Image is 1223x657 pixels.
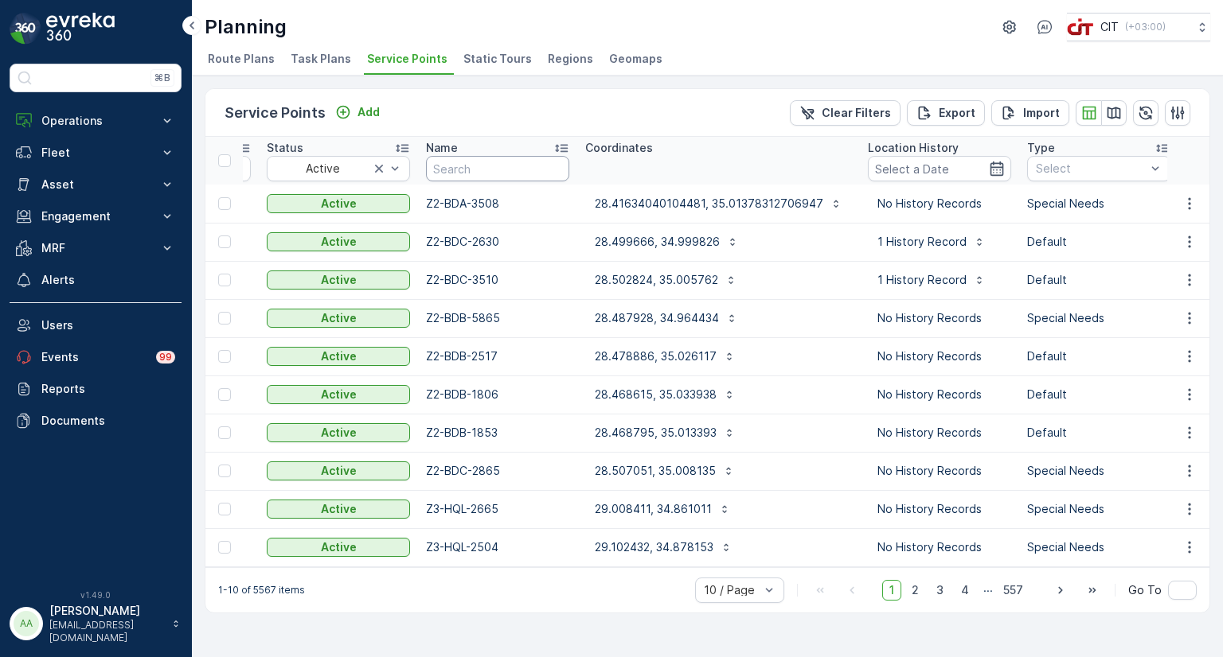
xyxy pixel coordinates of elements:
p: Events [41,349,147,365]
p: ⌘B [154,72,170,84]
div: Toggle Row Selected [218,235,231,248]
p: Active [321,387,357,402]
p: No History Records [877,310,1002,326]
span: v 1.49.0 [10,590,182,600]
p: 28.487928, 34.964434 [595,310,719,326]
button: Asset [10,169,182,200]
span: Task Plans [291,51,351,67]
span: 557 [996,580,1030,601]
button: AA[PERSON_NAME][EMAIL_ADDRESS][DOMAIN_NAME] [10,603,182,644]
button: 29.102432, 34.878153 [585,535,742,560]
p: Reports [41,381,175,397]
p: Clear Filters [822,105,891,121]
p: Active [321,425,357,441]
button: Active [267,500,410,519]
td: Z3-HQL-2504 [418,528,577,566]
span: 3 [929,580,951,601]
div: Toggle Row Selected [218,426,231,439]
span: 4 [954,580,976,601]
span: Service Points [367,51,447,67]
a: Alerts [10,264,182,296]
p: Alerts [41,272,175,288]
td: Z2-BDC-2630 [418,223,577,261]
p: 28.502824, 35.005762 [595,272,718,288]
p: No History Records [877,387,1002,402]
td: Special Needs [1019,299,1178,337]
p: Active [321,463,357,479]
p: 28.507051, 35.008135 [595,463,716,479]
input: Search [426,156,569,181]
a: Events99 [10,341,182,373]
button: 1 History Record [868,267,995,293]
p: Import [1023,105,1060,121]
p: 28.468615, 35.033938 [595,387,717,402]
button: Active [267,461,410,480]
p: 1 History Record [877,272,967,288]
td: Default [1019,375,1178,414]
td: Z2-BDC-3510 [418,261,577,299]
a: Reports [10,373,182,405]
input: Select a Date [868,156,1011,181]
button: 28.499666, 34.999826 [585,229,748,255]
button: 28.502824, 35.005762 [585,267,747,293]
div: Toggle Row Selected [218,465,231,477]
p: Coordinates [585,140,653,156]
p: No History Records [877,463,1002,479]
td: Special Needs [1019,528,1178,566]
div: Toggle Row Selected [218,503,231,515]
button: Export [907,100,985,126]
td: Z2-BDB-1806 [418,375,577,414]
p: 99 [158,350,172,363]
p: Asset [41,177,150,192]
button: Active [267,385,410,404]
button: 28.487928, 34.964434 [585,305,748,331]
div: Toggle Row Selected [218,541,231,554]
button: Clear Filters [790,100,901,126]
td: Special Needs [1019,490,1178,528]
button: Active [267,347,410,366]
td: Z3-HQL-2665 [418,490,577,528]
p: 1-10 of 5567 items [218,584,305,597]
span: Route Plans [208,51,275,67]
button: Active [267,270,410,290]
p: Active [321,310,357,326]
td: Default [1019,337,1178,375]
td: Z2-BDB-1853 [418,414,577,452]
button: 1 History Record [868,229,995,255]
span: Static Tours [463,51,532,67]
td: Special Needs [1019,452,1178,490]
p: Users [41,317,175,333]
p: Active [321,501,357,517]
p: Type [1027,140,1055,156]
button: 28.468615, 35.033938 [585,382,745,407]
p: 1 History Record [877,234,967,250]
td: Default [1019,261,1178,299]
button: Active [267,538,410,557]
p: No History Records [877,501,1002,517]
img: logo_dark-DEwI_e13.png [46,13,115,45]
p: [EMAIL_ADDRESS][DOMAIN_NAME] [49,619,164,644]
img: logo [10,13,41,45]
p: No History Records [877,348,1002,364]
p: Active [321,348,357,364]
button: Add [329,103,386,122]
button: Active [267,194,410,213]
p: [PERSON_NAME] [49,603,164,619]
p: Name [426,140,458,156]
button: 28.507051, 35.008135 [585,458,744,484]
td: Z2-BDB-5865 [418,299,577,337]
button: 28.41634040104481, 35.01378312706947 [585,191,852,216]
p: Operations [41,113,150,129]
button: Active [267,232,410,251]
p: 28.499666, 34.999826 [595,234,720,250]
p: 28.468795, 35.013393 [595,425,717,441]
p: No History Records [877,196,1002,212]
div: Toggle Row Selected [218,350,231,363]
p: Active [321,539,357,555]
div: Toggle Row Selected [218,388,231,401]
button: Active [267,423,410,442]
button: CIT(+03:00) [1067,13,1210,41]
button: Fleet [10,137,182,169]
a: Users [10,309,182,341]
p: Planning [205,14,287,40]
